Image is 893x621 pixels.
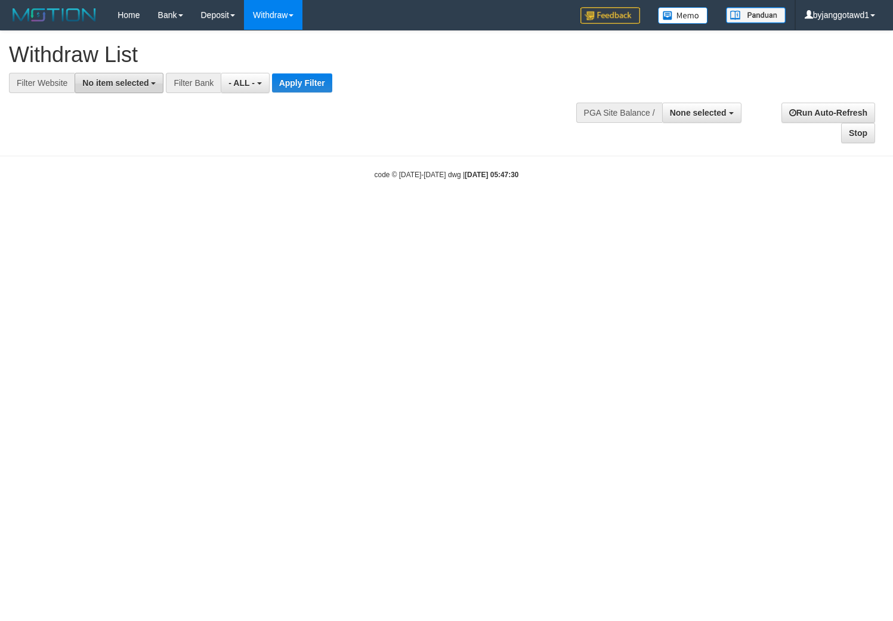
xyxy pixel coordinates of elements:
button: No item selected [75,73,163,93]
h1: Withdraw List [9,43,583,67]
span: No item selected [82,78,149,88]
img: panduan.png [726,7,786,23]
div: Filter Bank [166,73,221,93]
span: None selected [670,108,727,118]
a: Run Auto-Refresh [781,103,875,123]
button: None selected [662,103,741,123]
button: Apply Filter [272,73,332,92]
img: Feedback.jpg [580,7,640,24]
img: MOTION_logo.png [9,6,100,24]
small: code © [DATE]-[DATE] dwg | [375,171,519,179]
div: PGA Site Balance / [576,103,662,123]
button: - ALL - [221,73,269,93]
span: - ALL - [228,78,255,88]
img: Button%20Memo.svg [658,7,708,24]
a: Stop [841,123,875,143]
div: Filter Website [9,73,75,93]
strong: [DATE] 05:47:30 [465,171,518,179]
